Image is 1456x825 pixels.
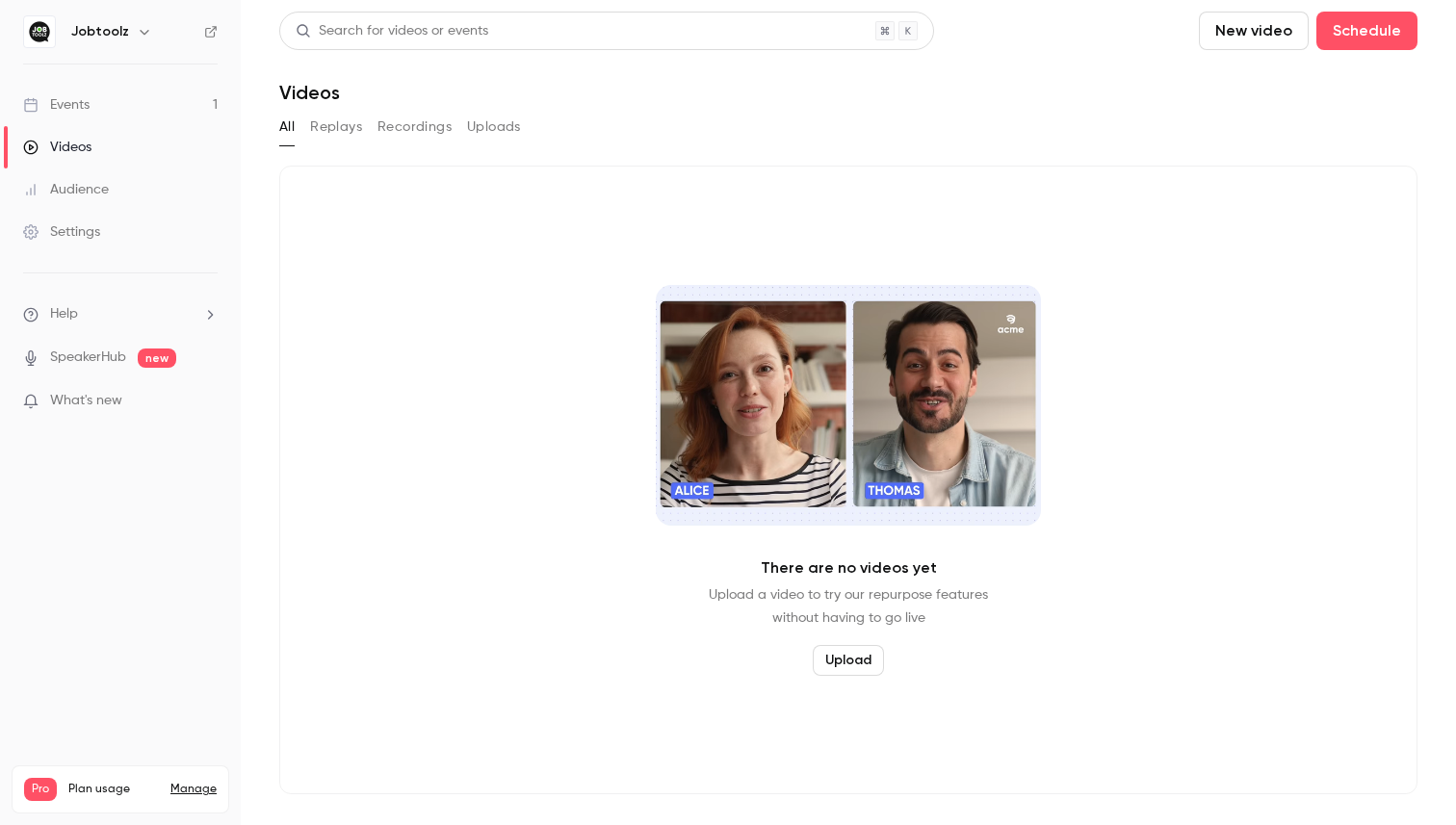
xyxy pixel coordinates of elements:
[1316,12,1417,50] button: Schedule
[761,556,937,580] p: There are no videos yet
[23,304,218,324] li: help-dropdown-opener
[279,112,295,142] button: All
[23,95,90,115] div: Events
[296,21,488,41] div: Search for videos or events
[377,112,452,142] button: Recordings
[279,81,340,104] h1: Videos
[24,778,57,801] span: Pro
[23,222,100,242] div: Settings
[71,22,129,41] h6: Jobtoolz
[1199,12,1309,50] button: New video
[50,348,126,368] a: SpeakerHub
[310,112,362,142] button: Replays
[279,12,1417,813] section: Videos
[23,180,109,199] div: Audience
[467,112,521,142] button: Uploads
[50,391,122,411] span: What's new
[195,393,218,410] iframe: Noticeable Trigger
[50,304,78,324] span: Help
[170,782,217,797] a: Manage
[709,583,988,630] p: Upload a video to try our repurpose features without having to go live
[23,138,91,157] div: Videos
[68,782,159,797] span: Plan usage
[138,348,176,368] span: new
[813,645,884,676] button: Upload
[24,16,55,47] img: Jobtoolz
